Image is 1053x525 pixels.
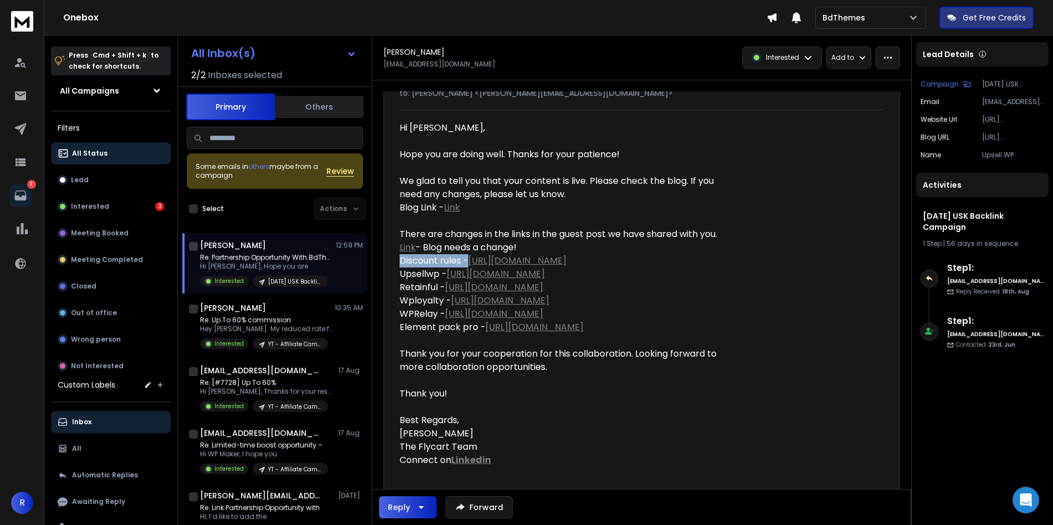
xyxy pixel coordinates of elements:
[923,49,974,60] p: Lead Details
[51,437,171,460] button: All
[400,347,723,374] div: Thank you for your cooperation for this collaboration. Looking forward to more collaboration oppo...
[200,365,322,376] h1: [EMAIL_ADDRESS][DOMAIN_NAME]
[982,151,1044,159] p: Upsell WP
[72,418,91,426] p: Inbox
[822,12,870,23] p: BdThemes
[63,11,766,24] h1: Onebox
[51,464,171,486] button: Automatic Replies
[275,95,364,119] button: Others
[72,149,108,158] p: All Status
[72,444,81,453] p: All
[923,239,1042,248] div: |
[200,378,333,387] p: Re: [#7728] Up To 60%
[58,379,115,390] h3: Custom Labels
[923,239,942,248] span: 1 Step
[445,307,543,320] a: [URL][DOMAIN_NAME]
[91,49,148,61] span: Cmd + Shift + k
[982,80,1044,89] p: [DATE] USK Backlink Campaign
[947,277,1044,285] h6: [EMAIL_ADDRESS][DOMAIN_NAME]
[214,402,244,410] p: Interested
[51,302,171,324] button: Out of office
[191,48,255,59] h1: All Inbox(s)
[71,362,124,370] p: Not Interested
[11,492,33,514] span: R
[444,201,460,214] a: Link
[214,465,244,473] p: Interested
[766,53,799,62] p: Interested
[956,341,1015,349] p: Contacted
[51,142,171,164] button: All Status
[379,496,437,518] button: Reply
[988,341,1015,349] span: 23rd, Jun
[963,12,1026,23] p: Get Free Credits
[956,287,1029,296] p: Reply Received
[51,195,171,218] button: Interested3
[326,166,354,177] button: Review
[921,115,957,124] p: Website url
[51,120,171,136] h3: Filters
[268,277,321,286] p: [DATE] USK Backlink Campaign
[947,261,1044,275] h6: Step 1 :
[27,180,36,189] p: 3
[71,308,117,317] p: Out of office
[982,115,1044,124] p: [URL][DOMAIN_NAME]
[336,241,363,250] p: 12:59 PM
[200,253,333,262] p: Re: Partnership Opportunity With BdThemes
[51,80,171,102] button: All Campaigns
[921,80,959,89] p: Campaign
[51,222,171,244] button: Meeting Booked
[71,282,96,291] p: Closed
[9,184,32,207] a: 3
[200,302,266,313] h1: [PERSON_NAME]
[916,173,1049,197] div: Activities
[248,162,269,171] span: others
[451,294,549,307] a: [URL][DOMAIN_NAME]
[196,162,326,180] div: Some emails in maybe from a campaign
[51,249,171,271] button: Meeting Completed
[155,202,164,211] div: 3
[51,491,171,513] button: Awaiting Reply
[921,97,939,106] p: Email
[71,229,129,238] p: Meeting Booked
[831,53,854,62] p: Add to
[921,80,971,89] button: Campaign
[200,387,333,396] p: Hi [PERSON_NAME], Thanks for your response
[445,281,543,294] a: [URL][DOMAIN_NAME]
[400,241,416,254] a: Link
[51,169,171,191] button: Lead
[214,339,244,348] p: Interested
[200,262,333,271] p: Hi [PERSON_NAME], Hope you are
[202,204,224,213] label: Select
[51,355,171,377] button: Not Interested
[947,315,1044,328] h6: Step 1 :
[200,503,328,512] p: Re: Link Partnership Opportunity with
[947,239,1018,248] span: 56 days in sequence
[451,454,491,466] a: Linkedin
[214,277,244,285] p: Interested
[446,496,513,518] button: Forward
[186,94,275,120] button: Primary
[200,428,322,439] h1: [EMAIL_ADDRESS][DOMAIN_NAME]
[71,176,89,184] p: Lead
[200,240,266,251] h1: [PERSON_NAME]
[1013,487,1039,513] div: Open Intercom Messenger
[384,47,444,58] h1: [PERSON_NAME]
[388,502,410,513] div: Reply
[982,97,1044,106] p: [EMAIL_ADDRESS][DOMAIN_NAME]
[338,491,363,500] p: [DATE]
[268,465,321,473] p: YT - Affiliate Campaign 2025 Part -2
[200,512,328,521] p: Hi, I’d like to add the
[921,133,949,142] p: Blog URL
[268,340,321,348] p: YT - Affiliate Campaign 2025 Part -2
[338,366,363,375] p: 17 Aug
[447,267,545,280] a: [URL][DOMAIN_NAME]
[939,7,1034,29] button: Get Free Credits
[923,210,1042,233] h1: [DATE] USK Backlink Campaign
[947,330,1044,338] h6: [EMAIL_ADDRESS][DOMAIN_NAME]
[200,490,322,501] h1: [PERSON_NAME][EMAIL_ADDRESS][DOMAIN_NAME]
[335,303,363,312] p: 10:35 AM
[51,328,171,351] button: Wrong person
[182,42,365,64] button: All Inbox(s)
